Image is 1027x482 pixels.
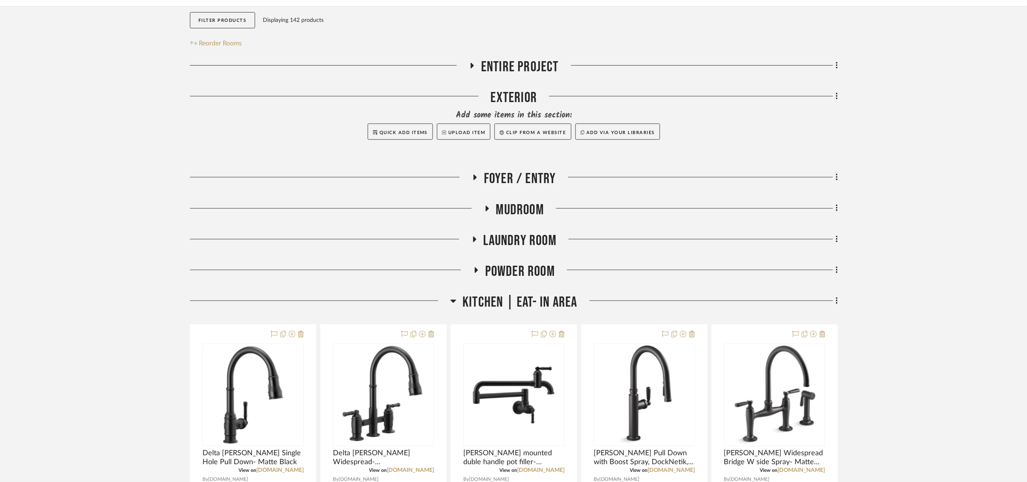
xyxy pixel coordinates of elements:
img: Kohler Edalyn Widespread Bridge W side Spray- Matte Black [725,345,825,445]
span: Kitchen | Eat- In Area [462,294,577,311]
span: Laundry Room [484,232,556,250]
img: Delta Broderick wall mounted duble handle pot filler- Matte Black [464,345,564,445]
button: Quick Add Items [368,124,433,140]
span: [PERSON_NAME] Pull Down with Boost Spray, DockNetik, ProMotion and MasterClean Technologies, Matt... [594,449,695,467]
img: Delta Broderick Single Hole Pull Down- Matte Black [203,345,303,445]
span: Foyer / Entry [484,170,556,188]
span: Quick Add Items [379,130,428,135]
img: Delta Broderick Widespread- Matte Black [337,344,430,446]
div: Displaying 142 products [263,12,324,28]
button: Upload Item [437,124,490,140]
span: Delta [PERSON_NAME] Single Hole Pull Down- Matte Black [202,449,304,467]
span: View on [630,468,648,473]
a: [DOMAIN_NAME] [778,467,825,473]
span: Mudroom [496,201,544,219]
button: Add via your libraries [575,124,661,140]
span: View on [369,468,387,473]
span: [PERSON_NAME] mounted duble handle pot filler- [PERSON_NAME] [463,449,565,467]
span: Entire Project [481,58,559,76]
a: [DOMAIN_NAME] [256,467,304,473]
div: Add some items in this section: [190,110,838,121]
span: [PERSON_NAME] Widespread Bridge W side Spray- Matte Black [724,449,825,467]
div: 0 [464,344,564,446]
a: [DOMAIN_NAME] [387,467,434,473]
button: Filter Products [190,12,255,29]
img: Kohler, Edalyn Pull Down with Boost Spray, DockNetik, ProMotion and MasterClean Technologies, Mat... [594,345,694,445]
span: Powder Room [485,263,555,280]
span: Reorder Rooms [199,38,242,48]
div: 0 [594,344,695,446]
div: 0 [724,344,825,446]
a: [DOMAIN_NAME] [648,467,695,473]
button: Reorder Rooms [190,38,242,48]
a: [DOMAIN_NAME] [517,467,565,473]
span: View on [239,468,256,473]
div: 0 [333,344,434,446]
span: Delta [PERSON_NAME] Widespread- [PERSON_NAME] [333,449,434,467]
button: Clip from a website [494,124,571,140]
span: View on [499,468,517,473]
div: 0 [203,344,303,446]
span: View on [760,468,778,473]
